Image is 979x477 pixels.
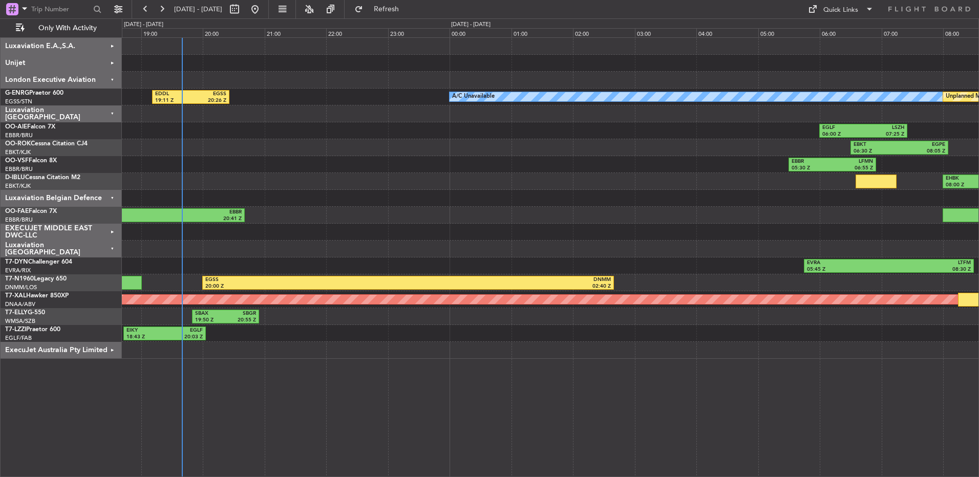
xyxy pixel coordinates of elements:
div: 18:43 Z [126,334,165,341]
div: EGPE [899,141,945,148]
div: EGSS [191,91,227,98]
a: G-ENRGPraetor 600 [5,90,63,96]
span: OO-FAE [5,208,29,214]
a: OO-AIEFalcon 7X [5,124,55,130]
div: 21:00 [265,28,326,37]
div: 00:00 [450,28,511,37]
a: T7-DYNChallenger 604 [5,259,72,265]
span: T7-DYN [5,259,28,265]
div: SBGR [226,310,257,317]
div: 22:00 [326,28,388,37]
div: 02:00 [573,28,634,37]
button: Quick Links [803,1,879,17]
div: 06:55 Z [833,165,874,172]
a: EBBR/BRU [5,216,33,224]
div: 19:50 Z [195,317,226,324]
div: 06:30 Z [854,148,900,155]
div: EVRA [807,259,889,267]
div: 07:25 Z [863,131,904,138]
div: 20:00 Z [205,283,408,290]
div: DNMM [408,276,611,284]
span: T7-LZZI [5,327,26,333]
span: OO-AIE [5,124,27,130]
div: 06:00 Z [822,131,863,138]
span: Refresh [365,6,408,13]
div: 20:41 Z [8,215,242,223]
a: EVRA/RIX [5,267,31,274]
div: 20:26 Z [191,97,227,104]
a: WMSA/SZB [5,317,35,325]
div: 08:05 Z [899,148,945,155]
div: 20:03 Z [164,334,203,341]
div: EBBR [8,209,242,216]
div: 02:40 Z [408,283,611,290]
div: EGLF [164,327,203,334]
div: EGSS [205,276,408,284]
div: Quick Links [823,5,858,15]
a: DNAA/ABV [5,300,35,308]
div: 06:00 [820,28,881,37]
a: OO-VSFFalcon 8X [5,158,57,164]
a: D-IBLUCessna Citation M2 [5,175,80,181]
a: DNMM/LOS [5,284,37,291]
div: [DATE] - [DATE] [124,20,163,29]
span: OO-VSF [5,158,29,164]
div: 05:45 Z [807,266,889,273]
a: OO-FAEFalcon 7X [5,208,57,214]
a: T7-LZZIPraetor 600 [5,327,60,333]
div: 01:00 [512,28,573,37]
div: 23:00 [388,28,450,37]
div: EDDL [155,91,191,98]
span: T7-ELLY [5,310,28,316]
div: [DATE] - [DATE] [451,20,491,29]
div: LSZH [863,124,904,132]
a: EBKT/KJK [5,182,31,190]
div: EBKT [854,141,900,148]
div: EIKY [126,327,165,334]
a: OO-ROKCessna Citation CJ4 [5,141,88,147]
span: T7-XAL [5,293,26,299]
div: 20:00 [203,28,264,37]
input: Trip Number [31,2,90,17]
div: 19:00 [141,28,203,37]
div: 03:00 [635,28,696,37]
a: T7-XALHawker 850XP [5,293,69,299]
div: 05:00 [758,28,820,37]
span: D-IBLU [5,175,25,181]
div: EBBR [792,158,833,165]
div: LTFM [889,259,971,267]
div: 07:00 [882,28,943,37]
div: A/C Unavailable [452,89,495,104]
div: SBAX [195,310,226,317]
div: 20:55 Z [226,317,257,324]
span: Only With Activity [27,25,108,32]
div: 05:30 Z [792,165,833,172]
button: Only With Activity [11,20,111,36]
div: 19:11 Z [155,97,191,104]
span: [DATE] - [DATE] [174,5,222,14]
span: OO-ROK [5,141,31,147]
div: EGLF [822,124,863,132]
span: T7-N1960 [5,276,34,282]
a: EBBR/BRU [5,132,33,139]
div: 08:30 Z [889,266,971,273]
a: EBKT/KJK [5,148,31,156]
a: T7-N1960Legacy 650 [5,276,67,282]
a: T7-ELLYG-550 [5,310,45,316]
div: 04:00 [696,28,758,37]
div: LFMN [833,158,874,165]
a: EBBR/BRU [5,165,33,173]
span: G-ENRG [5,90,29,96]
a: EGLF/FAB [5,334,32,342]
a: EGSS/STN [5,98,32,105]
button: Refresh [350,1,411,17]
